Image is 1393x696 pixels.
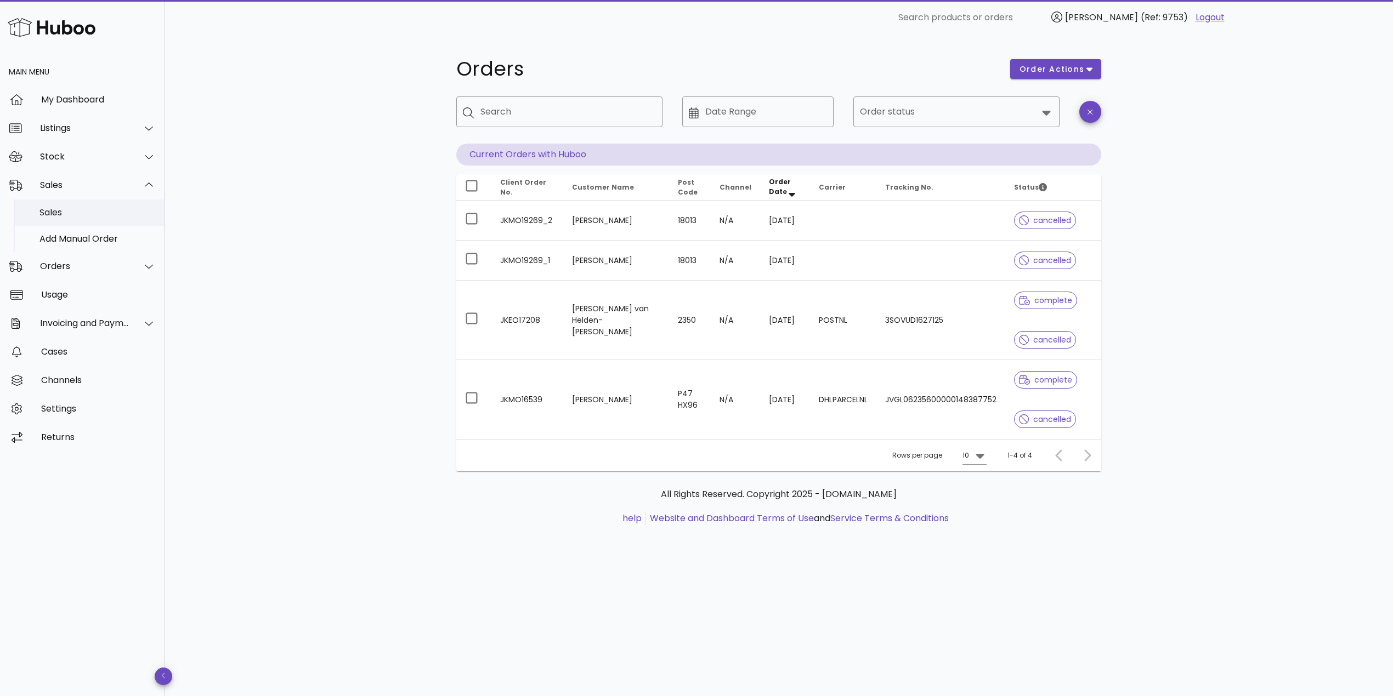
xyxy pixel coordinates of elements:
[711,201,760,241] td: N/A
[760,360,810,439] td: [DATE]
[853,96,1060,127] div: Order status
[491,201,563,241] td: JKMO19269_2
[810,281,876,360] td: POSTNL
[1019,256,1071,264] span: cancelled
[810,360,876,439] td: DHLPARCELNL
[1196,11,1225,24] a: Logout
[760,174,810,201] th: Order Date: Sorted descending. Activate to remove sorting.
[622,512,642,524] a: help
[669,174,711,201] th: Post Code
[885,182,933,192] span: Tracking No.
[669,360,711,439] td: P47 HX96
[1141,11,1188,24] span: (Ref: 9753)
[465,488,1092,501] p: All Rights Reserved. Copyright 2025 - [DOMAIN_NAME]
[876,281,1005,360] td: 3SOVUD1627125
[819,182,846,192] span: Carrier
[41,346,156,357] div: Cases
[760,241,810,281] td: [DATE]
[456,59,997,79] h1: Orders
[760,201,810,241] td: [DATE]
[41,289,156,300] div: Usage
[1019,376,1072,384] span: complete
[491,360,563,439] td: JKMO16539
[711,281,760,360] td: N/A
[1019,216,1071,224] span: cancelled
[669,201,711,241] td: 18013
[769,177,791,196] span: Order Date
[876,360,1005,439] td: JVGL06235600000148387752
[1007,450,1032,460] div: 1-4 of 4
[41,403,156,414] div: Settings
[491,174,563,201] th: Client Order No.
[491,241,563,281] td: JKMO19269_1
[563,281,669,360] td: [PERSON_NAME] van Helden- [PERSON_NAME]
[711,174,760,201] th: Channel
[1005,174,1101,201] th: Status
[572,182,634,192] span: Customer Name
[720,182,751,192] span: Channel
[491,281,563,360] td: JKEO17208
[40,123,129,133] div: Listings
[1010,59,1101,79] button: order actions
[1065,11,1138,24] span: [PERSON_NAME]
[40,261,129,271] div: Orders
[711,360,760,439] td: N/A
[563,360,669,439] td: [PERSON_NAME]
[760,281,810,360] td: [DATE]
[41,94,156,105] div: My Dashboard
[650,512,814,524] a: Website and Dashboard Terms of Use
[669,241,711,281] td: 18013
[962,450,969,460] div: 10
[1019,336,1071,344] span: cancelled
[456,144,1101,166] p: Current Orders with Huboo
[563,201,669,241] td: [PERSON_NAME]
[8,15,95,39] img: Huboo Logo
[40,151,129,162] div: Stock
[876,174,1005,201] th: Tracking No.
[39,207,156,218] div: Sales
[563,241,669,281] td: [PERSON_NAME]
[40,180,129,190] div: Sales
[1014,182,1047,192] span: Status
[892,440,987,471] div: Rows per page:
[1019,64,1085,75] span: order actions
[500,178,546,197] span: Client Order No.
[563,174,669,201] th: Customer Name
[41,375,156,385] div: Channels
[1019,296,1072,304] span: complete
[646,512,949,525] li: and
[678,178,698,197] span: Post Code
[1019,415,1071,423] span: cancelled
[962,447,987,464] div: 10Rows per page:
[711,241,760,281] td: N/A
[40,318,129,328] div: Invoicing and Payments
[41,432,156,442] div: Returns
[810,174,876,201] th: Carrier
[39,233,156,244] div: Add Manual Order
[830,512,949,524] a: Service Terms & Conditions
[669,281,711,360] td: 2350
